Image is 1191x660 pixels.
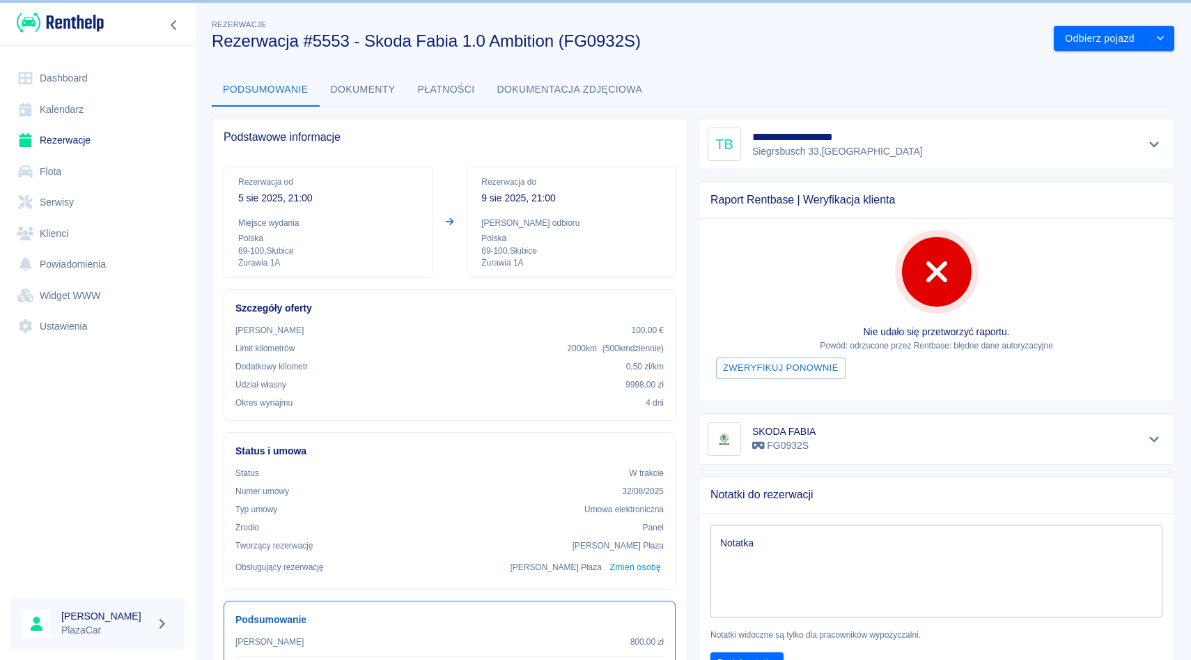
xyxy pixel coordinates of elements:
p: Tworzący rezerwację [235,539,313,552]
p: Okres wynajmu [235,397,293,409]
p: W trakcie [629,467,664,479]
p: FG0932S [752,438,816,453]
p: Powód: odrzucone przez Rentbase: błędne dane autoryzacyjne [710,339,1162,352]
button: Pokaż szczegóły [1143,135,1166,154]
p: Nie udało się przetworzyć raportu. [710,325,1162,339]
h6: [PERSON_NAME] [61,609,150,623]
a: Kalendarz [11,94,185,125]
p: [PERSON_NAME] Płaza [511,561,602,574]
p: [PERSON_NAME] [235,324,304,337]
span: Notatki do rezerwacji [710,488,1162,502]
p: Miejsce wydania [238,217,418,229]
a: Flota [11,156,185,187]
h6: Szczegóły oferty [235,301,664,316]
button: Zmień osobę [607,558,664,578]
p: Żrodło [235,521,259,534]
p: [PERSON_NAME] [235,636,304,648]
p: Panel [643,521,664,534]
a: Serwisy [11,187,185,218]
p: 9 sie 2025, 21:00 [481,191,661,206]
p: Polska [238,232,418,245]
p: Żurawia 1A [238,257,418,269]
p: Notatki widoczne są tylko dla pracowników wypożyczalni. [710,629,1162,641]
button: Podsumowanie [212,73,320,107]
p: Status [235,467,259,479]
button: Dokumenty [320,73,407,107]
p: PlazaCar [61,623,150,638]
a: Dashboard [11,63,185,94]
a: Powiadomienia [11,249,185,280]
p: Obsługujący rezerwację [235,561,324,574]
p: 32/08/2025 [622,485,664,498]
p: 69-100 , Słubice [481,245,661,257]
button: Odbierz pojazd [1054,26,1146,52]
span: ( 500 km dziennie ) [602,344,664,353]
p: Limit kilometrów [235,342,295,355]
p: Rezerwacja do [481,176,661,188]
a: Rezerwacje [11,125,185,156]
p: Udział własny [235,378,286,391]
p: Polska [481,232,661,245]
h6: Status i umowa [235,444,664,459]
a: Ustawienia [11,311,185,342]
h6: SKODA FABIA [752,424,816,438]
p: Dodatkowy kilometr [235,360,308,373]
div: TB [708,128,741,161]
p: Umowa elektroniczna [584,503,664,516]
button: Dokumentacja zdjęciowa [486,73,654,107]
p: Siegrsbusch 33 , [GEOGRAPHIC_DATA] [752,144,923,159]
p: Żurawia 1A [481,257,661,269]
a: Renthelp logo [11,11,104,34]
p: 69-100 , Słubice [238,245,418,257]
p: 5 sie 2025, 21:00 [238,191,418,206]
span: Rezerwacje [212,20,266,29]
p: 100,00 € [632,324,664,337]
button: Pokaż szczegóły [1143,429,1166,449]
button: Zweryfikuj ponownie [716,358,846,379]
button: drop-down [1146,26,1174,52]
a: Widget WWW [11,280,185,312]
span: Raport Rentbase | Weryfikacja klienta [710,193,1162,207]
img: Image [710,425,738,453]
button: Płatności [407,73,486,107]
p: 0,50 zł /km [626,360,664,373]
p: 2000 km [567,342,664,355]
p: Typ umowy [235,503,277,516]
p: Rezerwacja od [238,176,418,188]
p: 4 dni [646,397,664,409]
a: Klienci [11,218,185,250]
p: 800,00 zł [630,636,664,648]
button: Zwiń nawigację [164,16,185,34]
p: [PERSON_NAME] odbioru [481,217,661,229]
h6: Podsumowanie [235,613,664,627]
p: [PERSON_NAME] Płaza [573,539,664,552]
p: Numer umowy [235,485,289,498]
p: 9998,00 zł [625,378,664,391]
img: Renthelp logo [17,11,104,34]
span: Podstawowe informacje [224,130,676,144]
h3: Rezerwacja #5553 - Skoda Fabia 1.0 Ambition (FG0932S) [212,31,1043,51]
